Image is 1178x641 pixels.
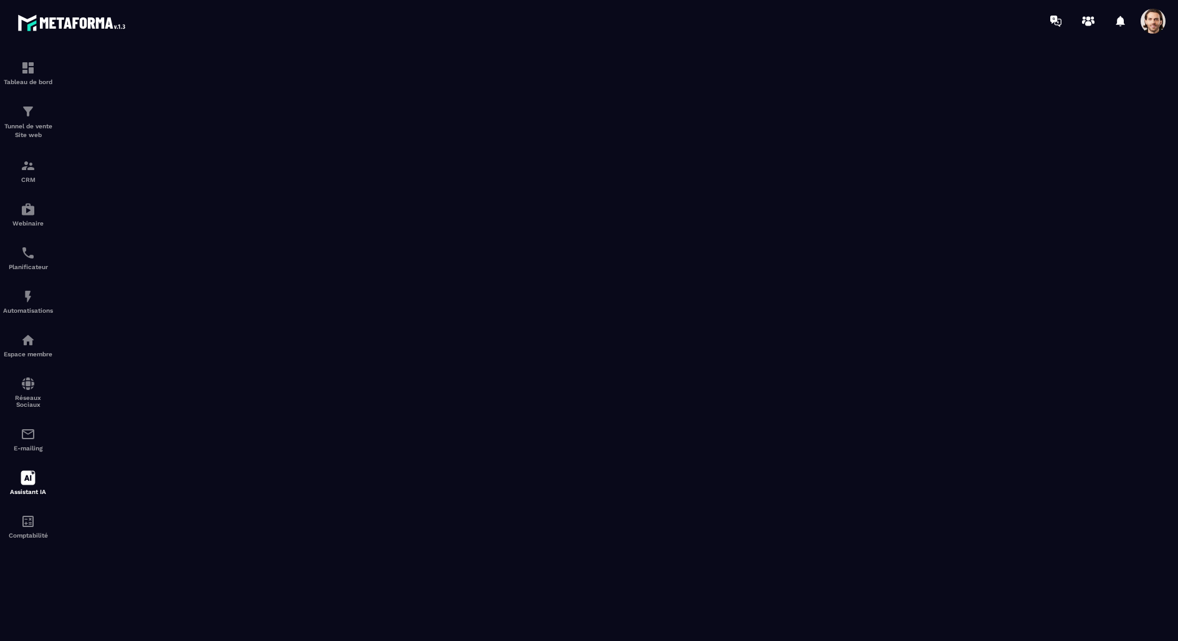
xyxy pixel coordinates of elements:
a: schedulerschedulerPlanificateur [3,236,53,280]
p: Réseaux Sociaux [3,394,53,408]
a: formationformationTableau de bord [3,51,53,95]
img: automations [21,333,36,348]
p: Espace membre [3,351,53,358]
img: scheduler [21,245,36,260]
p: Webinaire [3,220,53,227]
img: formation [21,158,36,173]
img: email [21,427,36,442]
img: formation [21,60,36,75]
img: social-network [21,376,36,391]
p: Tableau de bord [3,78,53,85]
a: Assistant IA [3,461,53,505]
a: formationformationCRM [3,149,53,192]
a: accountantaccountantComptabilité [3,505,53,548]
p: Planificateur [3,264,53,270]
p: E-mailing [3,445,53,452]
img: logo [17,11,130,34]
p: Assistant IA [3,488,53,495]
img: automations [21,289,36,304]
img: formation [21,104,36,119]
p: CRM [3,176,53,183]
p: Tunnel de vente Site web [3,122,53,140]
img: accountant [21,514,36,529]
a: emailemailE-mailing [3,417,53,461]
a: automationsautomationsAutomatisations [3,280,53,323]
p: Comptabilité [3,532,53,539]
p: Automatisations [3,307,53,314]
a: automationsautomationsEspace membre [3,323,53,367]
a: formationformationTunnel de vente Site web [3,95,53,149]
a: automationsautomationsWebinaire [3,192,53,236]
img: automations [21,202,36,217]
a: social-networksocial-networkRéseaux Sociaux [3,367,53,417]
